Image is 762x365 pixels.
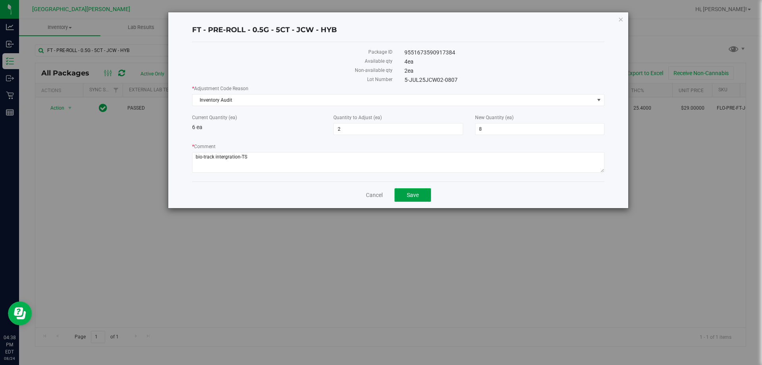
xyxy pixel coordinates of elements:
[192,85,604,92] label: Adjustment Code Reason
[366,191,383,199] a: Cancel
[192,114,321,121] label: Current Quantity (ea)
[398,76,611,84] div: 5-JUL25JCW02-0807
[192,95,594,106] span: Inventory Audit
[192,124,202,130] span: 6 ea
[404,68,414,74] span: 2
[192,58,393,65] label: Available qty
[192,67,393,74] label: Non-available qty
[192,76,393,83] label: Lot Number
[404,58,414,65] span: 4
[333,114,463,121] label: Quantity to Adjust (ea)
[594,95,604,106] span: select
[398,48,611,57] div: 9551673590917384
[475,114,604,121] label: New Quantity (ea)
[408,58,414,65] span: ea
[192,25,604,35] h4: FT - PRE-ROLL - 0.5G - 5CT - JCW - HYB
[407,192,419,198] span: Save
[394,188,431,202] button: Save
[475,124,604,135] input: 8
[192,143,604,150] label: Comment
[192,48,393,56] label: Package ID
[408,68,414,74] span: ea
[334,124,462,135] input: 2
[8,301,32,325] iframe: Resource center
